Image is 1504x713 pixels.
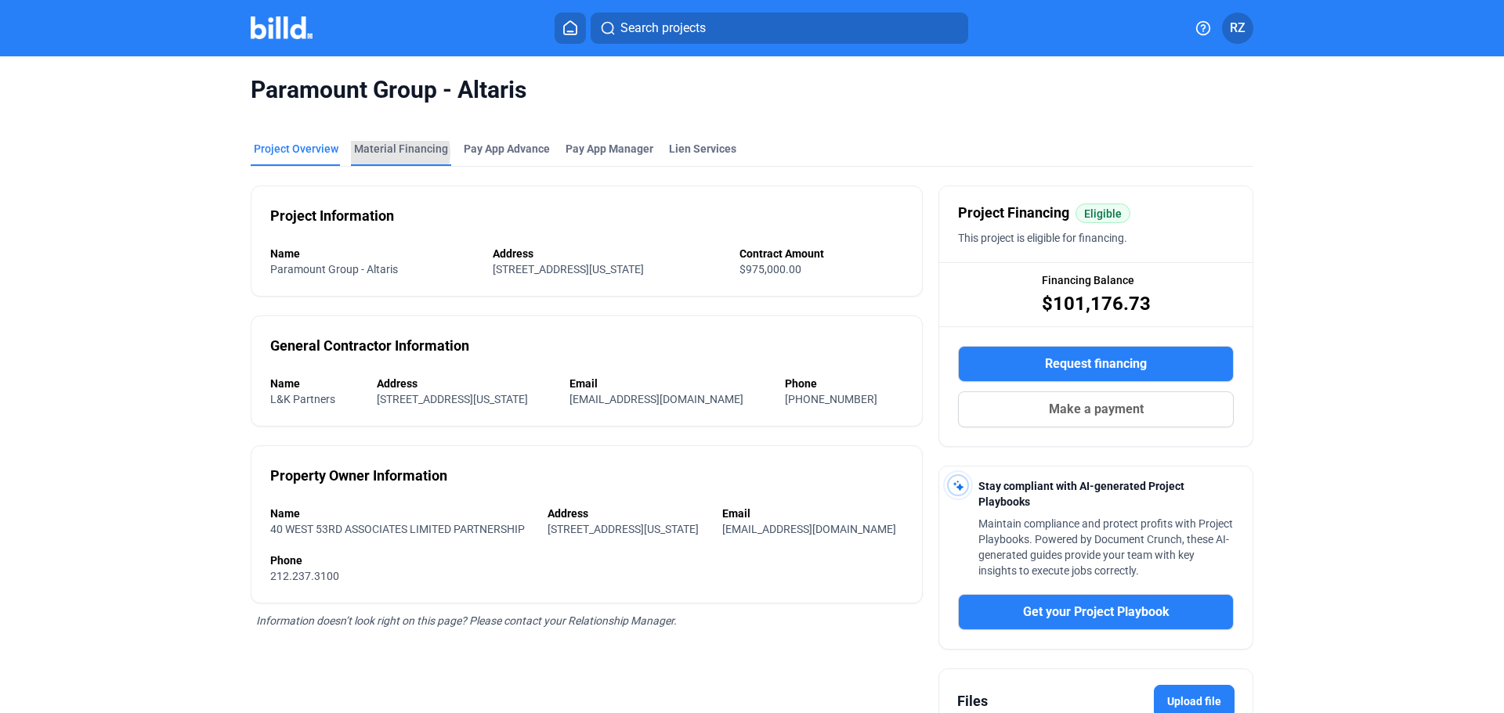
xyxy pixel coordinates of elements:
[1049,400,1144,419] span: Make a payment
[958,346,1234,382] button: Request financing
[722,523,896,535] span: [EMAIL_ADDRESS][DOMAIN_NAME]
[270,246,477,261] div: Name
[591,13,968,44] button: Search projects
[464,141,550,157] div: Pay App Advance
[251,16,313,39] img: Billd Company Logo
[270,523,525,535] span: 40 WEST 53RD ASSOCIATES LIMITED PARTNERSHIP
[785,393,877,405] span: [PHONE_NUMBER]
[1222,13,1253,44] button: RZ
[566,141,653,157] span: Pay App Manager
[978,517,1233,577] span: Maintain compliance and protect profits with Project Playbooks. Powered by Document Crunch, these...
[270,570,339,582] span: 212.237.3100
[957,690,988,712] div: Files
[1076,203,1130,223] mat-chip: Eligible
[1023,603,1170,621] span: Get your Project Playbook
[785,376,903,391] div: Phone
[569,393,743,405] span: [EMAIL_ADDRESS][DOMAIN_NAME]
[251,75,1253,105] span: Paramount Group - Altaris
[354,141,448,157] div: Material Financing
[722,506,903,521] div: Email
[270,205,394,227] div: Project Information
[270,465,447,487] div: Property Owner Information
[739,263,801,275] span: $975,000.00
[270,506,532,521] div: Name
[548,523,699,535] span: [STREET_ADDRESS][US_STATE]
[270,393,335,405] span: L&K Partners
[1230,19,1245,38] span: RZ
[958,232,1127,244] span: This project is eligible for financing.
[493,263,644,275] span: [STREET_ADDRESS][US_STATE]
[270,263,398,275] span: Paramount Group - Altaris
[493,246,723,261] div: Address
[1045,355,1147,373] span: Request financing
[377,376,554,391] div: Address
[256,614,677,627] span: Information doesn’t look right on this page? Please contact your Relationship Manager.
[270,335,469,357] div: General Contractor Information
[377,393,528,405] span: [STREET_ADDRESS][US_STATE]
[1042,291,1151,316] span: $101,176.73
[270,376,361,391] div: Name
[978,480,1184,508] span: Stay compliant with AI-generated Project Playbooks
[958,202,1069,224] span: Project Financing
[739,246,903,261] div: Contract Amount
[270,553,903,568] div: Phone
[569,376,769,391] div: Email
[958,594,1234,630] button: Get your Project Playbook
[254,141,338,157] div: Project Overview
[620,19,706,38] span: Search projects
[548,506,706,521] div: Address
[958,391,1234,427] button: Make a payment
[1042,272,1134,288] span: Financing Balance
[669,141,736,157] div: Lien Services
